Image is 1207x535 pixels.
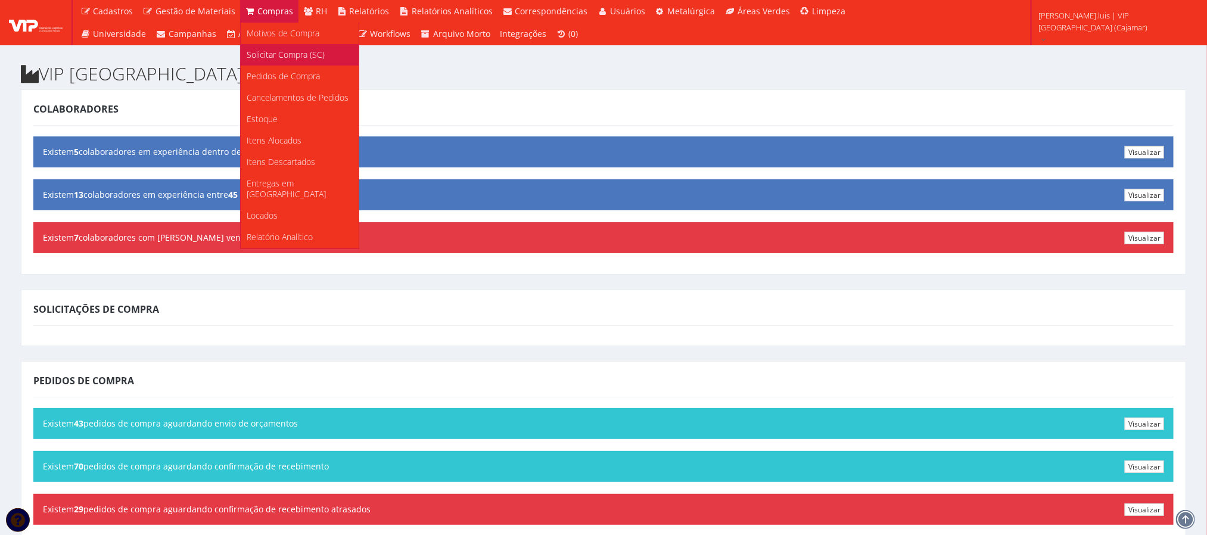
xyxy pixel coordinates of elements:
[228,189,276,200] b: 45 e 90 dias
[247,210,278,221] span: Locados
[1125,146,1164,158] a: Visualizar
[241,66,359,87] a: Pedidos de Compra
[33,136,1174,167] div: Existem colaboradores em experiência dentro de
[33,451,1174,482] div: Existem pedidos de compra aguardando confirmação de recebimento
[33,222,1174,253] div: Existem colaboradores com [PERSON_NAME] vencendo em 30 dias ou menos
[813,5,846,17] span: Limpeza
[155,5,235,17] span: Gestão de Materiais
[241,87,359,108] a: Cancelamentos de Pedidos
[221,23,321,45] a: Assistência Técnica
[247,178,326,200] span: Entregas em [GEOGRAPHIC_DATA]
[353,23,416,45] a: Workflows
[21,64,1186,83] h2: VIP [GEOGRAPHIC_DATA] (Cajamar)
[247,92,349,103] span: Cancelamentos de Pedidos
[1125,503,1164,516] a: Visualizar
[239,28,316,39] span: Assistência Técnica
[247,135,301,146] span: Itens Alocados
[247,27,319,39] span: Motivos de Compra
[316,5,327,17] span: RH
[569,28,578,39] span: (0)
[738,5,790,17] span: Áreas Verdes
[371,28,411,39] span: Workflows
[74,461,83,472] b: 70
[241,151,359,173] a: Itens Descartados
[258,5,294,17] span: Compras
[668,5,716,17] span: Metalúrgica
[350,5,390,17] span: Relatórios
[74,418,83,429] b: 43
[1125,189,1164,201] a: Visualizar
[247,49,325,60] span: Solicitar Compra (SC)
[1039,10,1192,33] span: [PERSON_NAME].luis | VIP [GEOGRAPHIC_DATA] (Cajamar)
[169,28,216,39] span: Campanhas
[33,102,119,116] span: Colaboradores
[33,303,159,316] span: Solicitações de Compra
[241,23,359,44] a: Motivos de Compra
[74,503,83,515] b: 29
[1125,461,1164,473] a: Visualizar
[33,408,1174,439] div: Existem pedidos de compra aguardando envio de orçamentos
[241,173,359,205] a: Entregas em [GEOGRAPHIC_DATA]
[94,28,147,39] span: Universidade
[241,248,359,269] a: Indicadores
[94,5,133,17] span: Cadastros
[495,23,551,45] a: Integrações
[416,23,496,45] a: Arquivo Morto
[247,156,315,167] span: Itens Descartados
[151,23,222,45] a: Campanhas
[74,146,79,157] b: 5
[74,189,83,200] b: 13
[33,494,1174,525] div: Existem pedidos de compra aguardando confirmação de recebimento atrasados
[433,28,490,39] span: Arquivo Morto
[247,113,278,125] span: Estoque
[241,44,359,66] a: Solicitar Compra (SC)
[1125,232,1164,244] a: Visualizar
[33,374,134,387] span: Pedidos de Compra
[551,23,583,45] a: (0)
[76,23,151,45] a: Universidade
[247,231,313,242] span: Relatório Analítico
[241,205,359,226] a: Locados
[610,5,645,17] span: Usuários
[247,70,320,82] span: Pedidos de Compra
[500,28,546,39] span: Integrações
[9,14,63,32] img: logo
[1125,418,1164,430] a: Visualizar
[412,5,493,17] span: Relatórios Analíticos
[241,130,359,151] a: Itens Alocados
[241,108,359,130] a: Estoque
[241,226,359,248] a: Relatório Analítico
[515,5,588,17] span: Correspondências
[74,232,79,243] b: 7
[33,179,1174,210] div: Existem colaboradores em experiência entre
